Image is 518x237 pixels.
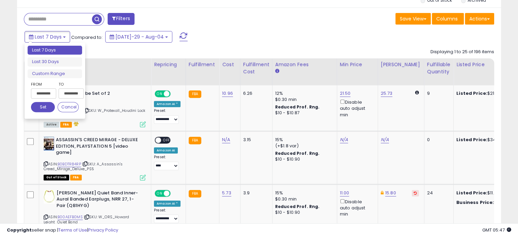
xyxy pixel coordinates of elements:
[44,122,59,128] span: All listings currently available for purchase on Amazon
[340,198,373,218] div: Disable auto adjust min
[7,227,118,234] div: seller snap | |
[222,90,233,97] a: 10.96
[456,137,513,143] div: $34.00
[222,61,237,68] div: Cost
[44,108,145,118] span: | SKU: W_Protexall_Houdini Lock Lube 11oz 2pk
[115,33,164,40] span: [DATE]-29 - Aug-04
[170,91,180,97] span: OFF
[189,137,201,144] small: FBA
[456,199,513,206] div: $11.73
[58,227,87,233] a: Terms of Use
[275,143,332,149] div: (+$1.8 var)
[154,208,180,223] div: Preset:
[340,98,373,118] div: Disable auto adjust min
[154,101,180,107] div: Amazon AI *
[59,81,79,88] label: To
[243,137,267,143] div: 3.15
[456,190,487,196] b: Listed Price:
[427,190,448,196] div: 24
[58,161,81,167] a: B0BDTR84RP
[340,136,348,143] a: N/A
[56,137,139,158] b: ASSASSIN'S CREED MIRAGE - DELUXE EDITION, PLAYSTATION 5 [video game]
[275,150,320,156] b: Reduced Prof. Rng.
[243,61,269,75] div: Fulfillment Cost
[432,13,464,25] button: Columns
[154,61,183,68] div: Repricing
[58,214,83,220] a: B00AEFB0MS
[275,97,332,103] div: $0.30 min
[31,102,55,112] button: Set
[44,90,146,127] div: ASIN:
[243,90,267,97] div: 6.26
[395,13,431,25] button: Save View
[44,137,146,180] div: ASIN:
[275,157,332,162] div: $10 - $10.90
[275,196,332,202] div: $0.30 min
[275,190,332,196] div: 15%
[28,57,82,66] li: Last 30 Days
[275,210,332,216] div: $10 - $10.90
[161,137,172,143] span: OFF
[58,102,79,112] button: Cancel
[340,190,349,196] a: 11.00
[28,69,82,78] li: Custom Range
[44,175,69,180] span: All listings that are currently out of stock and unavailable for purchase on Amazon
[28,46,82,55] li: Last 7 Days
[222,136,230,143] a: N/A
[381,90,393,97] a: 25.73
[275,61,334,68] div: Amazon Fees
[243,190,267,196] div: 3.9
[456,90,513,97] div: $21.65
[456,61,515,68] div: Listed Price
[275,90,332,97] div: 12%
[42,61,148,68] div: Title
[155,190,164,196] span: ON
[57,190,139,211] b: [PERSON_NAME] Quiet Band Inner-Aural Banded Earplugs, NRR 27, 1-Pair (QB1HYG)
[154,108,180,124] div: Preset:
[35,33,62,40] span: Last 7 Days
[456,199,494,206] b: Business Price:
[465,13,494,25] button: Actions
[44,161,123,172] span: | SKU: A_Assassin's Creed_Mirage_Deluxe_PS5
[189,61,216,68] div: Fulfillment
[71,34,103,41] span: Compared to:
[44,214,129,224] span: | SKU: W_ORS_Howard Leight_Quiet Band
[381,136,389,143] a: N/A
[340,90,351,97] a: 21.50
[31,81,55,88] label: From
[105,31,172,43] button: [DATE]-29 - Aug-04
[25,31,70,43] button: Last 7 Days
[430,49,494,55] div: Displaying 1 to 25 of 196 items
[170,190,180,196] span: OFF
[427,61,451,75] div: Fulfillable Quantity
[385,190,396,196] a: 15.80
[275,137,332,143] div: 15%
[72,121,79,126] i: hazardous material
[427,137,448,143] div: 0
[154,155,180,170] div: Preset:
[427,90,448,97] div: 9
[154,201,180,207] div: Amazon AI *
[275,104,320,110] b: Reduced Prof. Rng.
[154,147,178,153] div: Amazon AI
[275,110,332,116] div: $10 - $10.87
[70,175,82,180] span: FBA
[88,227,118,233] a: Privacy Policy
[340,61,375,68] div: Min Price
[44,190,55,204] img: 31Pd45PK+xL._SL40_.jpg
[275,204,320,209] b: Reduced Prof. Rng.
[222,190,231,196] a: 5.73
[189,190,201,197] small: FBA
[155,91,164,97] span: ON
[436,15,458,22] span: Columns
[456,190,513,196] div: $11.87
[44,190,146,233] div: ASIN:
[381,61,421,68] div: [PERSON_NAME]
[50,90,133,99] b: Houdini Lock Lube Set of 2
[60,122,72,128] span: FBA
[44,137,54,150] img: 517xNwrSIPL._SL40_.jpg
[456,90,487,97] b: Listed Price:
[7,227,32,233] strong: Copyright
[189,90,201,98] small: FBA
[275,68,279,74] small: Amazon Fees.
